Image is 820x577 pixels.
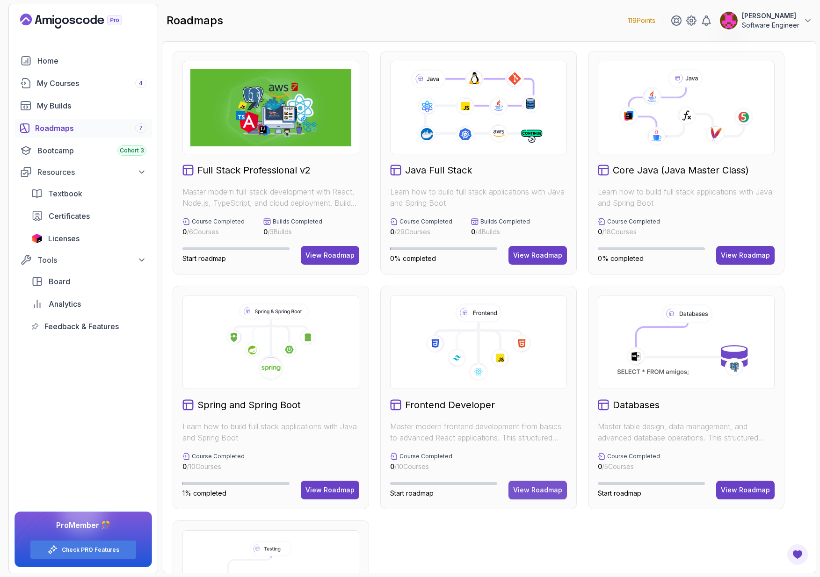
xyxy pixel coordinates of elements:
div: View Roadmap [513,251,562,260]
p: Learn how to build full stack applications with Java and Spring Boot [390,186,567,209]
span: 0 [390,228,394,236]
a: roadmaps [15,119,152,137]
p: / 10 Courses [182,462,245,471]
p: Course Completed [399,218,452,225]
h2: Frontend Developer [405,398,495,411]
p: / 5 Courses [598,462,660,471]
span: Feedback & Features [44,321,119,332]
div: View Roadmap [721,485,770,495]
span: 0 [598,462,602,470]
a: feedback [26,317,152,336]
span: Start roadmap [182,254,226,262]
span: Analytics [49,298,81,310]
p: / 29 Courses [390,227,452,237]
p: Course Completed [192,218,245,225]
div: Roadmaps [35,123,146,134]
img: jetbrains icon [31,234,43,243]
p: Learn how to build full stack applications with Java and Spring Boot [598,186,775,209]
button: Open Feedback Button [786,543,809,566]
div: View Roadmap [305,251,355,260]
h2: roadmaps [167,13,223,28]
p: Software Engineer [742,21,799,30]
span: 7 [139,124,143,132]
a: bootcamp [15,141,152,160]
span: Board [49,276,70,287]
span: 0% completed [390,254,436,262]
p: Builds Completed [273,218,322,225]
p: / 6 Courses [182,227,245,237]
span: Cohort 3 [120,147,144,154]
button: View Roadmap [716,246,775,265]
p: Course Completed [192,453,245,460]
a: courses [15,74,152,93]
div: Bootcamp [37,145,146,156]
span: 1% completed [182,489,226,497]
a: board [26,272,152,291]
span: 0 [182,462,187,470]
a: builds [15,96,152,115]
p: 119 Points [628,16,655,25]
p: / 4 Builds [471,227,530,237]
p: Master modern full-stack development with React, Node.js, TypeScript, and cloud deployment. Build... [182,186,359,209]
button: user profile image[PERSON_NAME]Software Engineer [719,11,813,30]
h2: Full Stack Professional v2 [197,164,311,177]
p: / 10 Courses [390,462,452,471]
div: View Roadmap [305,485,355,495]
div: View Roadmap [513,485,562,495]
a: analytics [26,295,152,313]
button: View Roadmap [508,246,567,265]
span: 4 [139,79,143,87]
button: View Roadmap [508,481,567,499]
span: Start roadmap [390,489,434,497]
img: user profile image [720,12,738,29]
p: Master modern frontend development from basics to advanced React applications. This structured le... [390,421,567,443]
p: / 18 Courses [598,227,660,237]
span: Certificates [49,210,90,222]
a: textbook [26,184,152,203]
span: Textbook [48,188,82,199]
div: My Courses [37,78,146,89]
div: Tools [37,254,146,266]
p: Master table design, data management, and advanced database operations. This structured learning ... [598,421,775,443]
button: View Roadmap [301,246,359,265]
h2: Java Full Stack [405,164,472,177]
button: Tools [15,252,152,268]
button: Resources [15,164,152,180]
span: Start roadmap [598,489,641,497]
a: Check PRO Features [62,546,119,554]
h2: Databases [613,398,660,411]
p: Course Completed [607,218,660,225]
p: Course Completed [607,453,660,460]
p: [PERSON_NAME] [742,11,799,21]
p: Learn how to build full stack applications with Java and Spring Boot [182,421,359,443]
span: Licenses [48,233,80,244]
span: 0 [263,228,268,236]
h2: Core Java (Java Master Class) [613,164,749,177]
span: 0% completed [598,254,644,262]
p: / 3 Builds [263,227,322,237]
button: Check PRO Features [30,540,137,559]
h2: Spring and Spring Boot [197,398,301,411]
div: View Roadmap [721,251,770,260]
button: View Roadmap [716,481,775,499]
img: Full Stack Professional v2 [190,69,351,146]
span: 0 [182,228,187,236]
span: 0 [598,228,602,236]
span: 0 [471,228,475,236]
a: certificates [26,207,152,225]
span: 0 [390,462,394,470]
button: View Roadmap [301,481,359,499]
div: My Builds [37,100,146,111]
a: Landing page [20,14,144,29]
div: Home [37,55,146,66]
p: Course Completed [399,453,452,460]
p: Builds Completed [480,218,530,225]
a: home [15,51,152,70]
a: licenses [26,229,152,248]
